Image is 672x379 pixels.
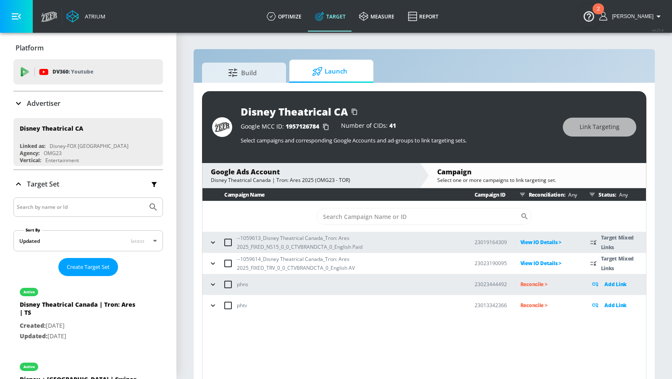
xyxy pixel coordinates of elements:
p: phtv [237,301,247,310]
div: Campaign [437,167,638,176]
div: Number of CIDs: [341,123,396,131]
div: Disney Theatrical CALinked as:Disney-FOX [GEOGRAPHIC_DATA]Agency:OMG23Vertical:Entertainment [13,118,163,166]
div: Reconciliation: [516,188,577,201]
div: OMG23 [44,150,62,157]
button: [PERSON_NAME] [599,11,664,21]
div: Select one or more campaigns to link targeting set. [437,176,638,184]
div: active [24,290,35,294]
div: Search CID Name or Number [317,208,532,225]
p: 23019164309 [475,238,507,247]
button: Open Resource Center, 2 new notifications [577,4,601,28]
a: Atrium [66,10,105,23]
div: Disney Theatrical Canada | Tron: Ares | TS [20,300,137,321]
p: Add Link [604,279,627,289]
p: DV360: [52,67,93,76]
p: --1059614_Disney Theatrical Canada_Tron: Ares 2025_FIXED_TRV_0_0_CTVBRANDCTA_0_English AV [237,255,461,272]
span: Created: [20,321,46,329]
div: activeDisney Theatrical Canada | Tron: Ares | TSCreated:[DATE]Updated:[DATE] [13,279,163,347]
div: Google Ads Account [211,167,411,176]
p: Add Link [604,300,627,310]
div: Updated [19,237,40,245]
div: Disney Theatrical CA [20,124,83,132]
div: Agency: [20,150,39,157]
p: Advertiser [27,99,60,108]
div: Status: [586,188,646,201]
span: login as: anthony.tran@zefr.com [609,13,654,19]
div: Target Set [13,170,163,198]
div: Google Ads AccountDisney Theatrical Canada | Tron: Ares 2025 (OMG23 - TOR) [202,163,420,188]
div: Add Link [590,300,646,310]
p: Select campaigns and corresponding Google Accounts and ad-groups to link targeting sets. [241,137,554,144]
th: Campaign ID [461,188,507,201]
p: View IO Details > [520,237,577,247]
div: Atrium [81,13,105,20]
th: Campaign Name [202,188,461,201]
p: 23023444492 [475,280,507,289]
button: Create Target Set [58,258,118,276]
label: Sort By [24,227,42,233]
p: 23023190095 [475,259,507,268]
p: Target Set [27,179,59,189]
p: Platform [16,43,44,53]
span: Create Target Set [67,262,110,272]
a: measure [352,1,401,32]
div: Disney Theatrical Canada | Tron: Ares 2025 (OMG23 - TOR) [211,176,411,184]
p: Youtube [71,67,93,76]
p: Target Mixed Links [601,254,646,273]
div: Platform [13,36,163,60]
span: Launch [298,61,362,82]
p: Target Mixed Links [601,233,646,252]
div: Google MCC ID: [241,123,333,131]
p: 23013342366 [475,301,507,310]
div: DV360: Youtube [13,59,163,84]
p: Any [565,190,577,199]
div: Linked as: [20,142,45,150]
span: Updated: [20,332,47,340]
p: [DATE] [20,321,137,331]
p: phns [237,280,248,289]
span: v 4.25.4 [652,28,664,32]
a: Report [401,1,445,32]
a: Target [308,1,352,32]
span: latest [131,237,144,245]
p: Any [616,190,627,199]
span: 41 [389,121,396,129]
span: 1957126784 [286,122,319,130]
span: Build [210,63,274,83]
a: optimize [260,1,308,32]
div: 2 [597,9,600,20]
p: View IO Details > [520,258,577,268]
p: Reconcile > [520,300,577,310]
input: Search by name or Id [17,202,144,213]
p: Reconcile > [520,279,577,289]
div: Disney-FOX [GEOGRAPHIC_DATA] [50,142,129,150]
p: [DATE] [20,331,137,342]
p: --1059613_Disney Theatrical Canada_Tron: Ares 2025_FIXED_NS15_0_0_CTVBRANDCTA_0_English Paid [237,234,461,251]
div: Disney Theatrical CA [241,105,348,118]
div: Entertainment [45,157,79,164]
div: Add Link [590,279,646,289]
div: Vertical: [20,157,41,164]
input: Search Campaign Name or ID [317,208,520,225]
div: Advertiser [13,92,163,115]
div: active [24,365,35,369]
